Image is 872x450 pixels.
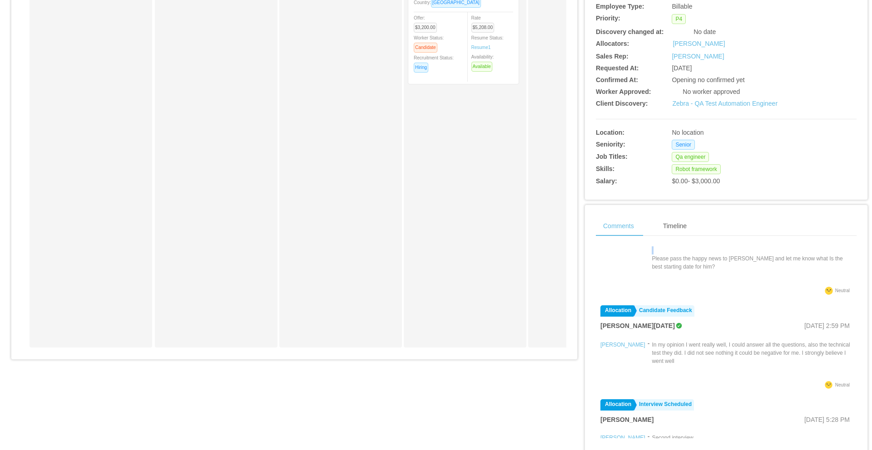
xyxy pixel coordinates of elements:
[672,14,686,24] span: P4
[673,39,725,49] a: [PERSON_NAME]
[471,54,496,69] span: Availability:
[835,382,850,387] span: Neutral
[471,23,495,33] span: $5,208.00
[596,28,664,35] b: Discovery changed at:
[600,342,645,348] a: [PERSON_NAME]
[672,152,709,162] span: Qa engineer
[471,62,492,72] span: Available
[672,64,692,72] span: [DATE]
[656,216,694,236] div: Timeline
[600,399,634,411] a: Allocation
[471,35,504,50] span: Resume Status:
[600,305,634,317] a: Allocation
[596,100,648,107] b: Client Discovery:
[596,15,620,22] b: Priority:
[414,35,444,50] span: Worker Status:
[596,165,614,172] b: Skills:
[596,64,639,72] b: Requested At:
[596,3,644,10] b: Employee Type:
[414,23,437,33] span: $3,200.00
[596,53,629,60] b: Sales Rep:
[672,140,695,150] span: Senior
[596,76,638,83] b: Confirmed At:
[652,434,694,442] p: Second interview
[672,76,744,83] span: Opening no confirmed yet
[652,254,852,271] p: Please pass the happy news to [PERSON_NAME] and let me know what Is the best starting date for him?
[634,399,694,411] a: Interview Scheduled
[414,63,428,73] span: Hiring
[672,53,724,60] a: [PERSON_NAME]
[648,339,650,379] div: -
[672,128,802,137] div: No location
[804,322,850,329] span: [DATE] 2:59 PM
[835,288,850,293] span: Neutral
[596,129,624,136] b: Location:
[471,15,498,30] span: Rate
[652,341,852,365] p: In my opinion I went really well, I could answer all the questions, also the technical test they ...
[414,55,454,70] span: Recruitment Status:
[596,40,629,47] b: Allocators:
[672,3,692,10] span: Billable
[600,435,645,441] a: [PERSON_NAME]
[672,100,778,107] a: Zebra - QA Test Automation Engineer
[596,177,617,185] b: Salary:
[600,416,654,423] strong: [PERSON_NAME]
[596,88,651,95] b: Worker Approved:
[596,141,625,148] b: Seniority:
[804,416,850,423] span: [DATE] 5:28 PM
[414,43,437,53] span: Candidate
[414,15,441,30] span: Offer:
[596,216,641,236] div: Comments
[600,322,675,329] strong: [PERSON_NAME][DATE]
[596,153,628,160] b: Job Titles:
[672,177,720,185] span: $0.00 - $3,000.00
[672,164,720,174] span: Robot framework
[471,44,491,51] a: Resume1
[634,305,694,317] a: Candidate Feedback
[683,88,740,95] span: No worker approved
[694,28,716,35] span: No date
